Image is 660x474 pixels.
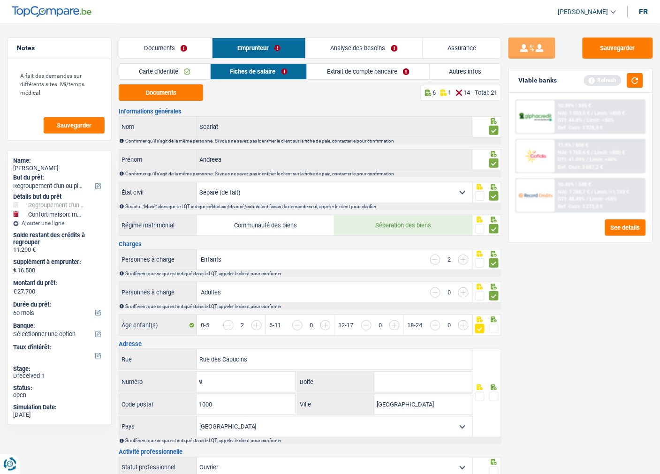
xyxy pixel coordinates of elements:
a: [PERSON_NAME] [551,4,616,20]
div: Si statut "Marié" alors que le LQT indique célibataire/divorcé/cohabitant faisant la demande seul... [125,204,501,209]
img: AlphaCredit [519,112,553,122]
img: Cofidis [519,148,553,165]
div: Détails but du prêt [13,193,106,201]
label: Nom [119,117,197,137]
div: [DATE] [13,411,106,419]
h3: Adresse [119,341,501,347]
div: Ref. Cost: 3 213,8 € [558,203,603,210]
div: 11.200 € [13,246,106,254]
div: Ref. Cost: 3 657,2 € [558,164,603,170]
div: fr [639,7,648,16]
span: NAI: 1 503,5 € [558,110,590,116]
span: / [591,110,593,116]
span: [PERSON_NAME] [558,8,608,16]
span: Limit: <60% [590,157,617,163]
div: Viable banks [518,76,557,84]
label: Ville [298,394,375,414]
label: Numéro [119,372,197,392]
div: 11.9% | 606 € [558,142,588,148]
label: Taux d'intérêt: [13,344,104,351]
div: Ajouter une ligne [13,220,106,226]
span: € [13,266,16,274]
img: TopCompare Logo [12,6,91,17]
label: Personnes à charge [119,249,197,270]
span: DTI: 48.49% [558,196,585,202]
label: Enfants [201,256,221,263]
button: Sauvegarder [583,38,653,59]
h3: Informations générales [119,108,501,114]
div: 0 [445,289,454,295]
span: € [13,288,16,295]
h3: Charges [119,241,501,247]
label: Personnes à charge [119,282,197,302]
div: Simulation Date: [13,404,106,411]
h3: Activité professionnelle [119,449,501,455]
label: Séparation des biens [334,215,472,235]
div: Status: [13,384,106,392]
div: 2 [238,322,247,328]
span: Sauvegarder [57,122,91,128]
label: Banque: [13,322,104,330]
a: Assurance [423,38,501,58]
div: Confirmer qu'il s'agit de la même personne. Si vous ne savez pas identifier le client sur la fich... [125,138,501,143]
div: Stage: [13,365,106,373]
label: Adultes [201,289,221,295]
div: Si différent que ce qui est indiqué dans le LQT, appeler le client pour confirmer [125,271,501,276]
label: Rue [119,349,197,369]
div: 10.99% | 595 € [558,103,591,109]
label: Durée du prêt: [13,301,104,308]
div: Solde restant des crédits à regrouper [13,232,106,246]
p: 6 [432,89,436,96]
div: Ref. Cost: 3 378,8 € [558,125,603,131]
label: Boite [298,372,375,392]
p: 14 [463,89,470,96]
div: [PERSON_NAME] [13,165,106,172]
a: Carte d'identité [119,64,210,79]
a: Autres infos [430,64,501,79]
div: Name: [13,157,106,165]
button: See details [605,219,646,236]
label: État civil [119,182,197,203]
button: Documents [119,84,203,101]
span: / [591,150,593,156]
h5: Notes [17,44,102,52]
span: Limit: <50% [587,117,614,123]
label: Code postal [119,394,197,414]
a: Documents [119,38,212,58]
div: Dreceived 1 [13,372,106,380]
a: Analyse des besoins [306,38,423,58]
span: Limit: >800 € [594,150,625,156]
a: Emprunteur [212,38,305,58]
div: Confirmer qu'il s'agit de la même personne. Si vous ne savez pas identifier le client sur la fich... [125,171,501,176]
a: Extrait de compte bancaire [307,64,429,79]
label: Supplément à emprunter: [13,258,104,266]
div: 2 [445,256,454,263]
img: Record Credits [519,187,553,204]
span: Limit: <65% [590,196,617,202]
span: Limit: >1.193 € [594,189,629,195]
div: Total: 21 [475,89,497,96]
label: Régime matrimonial [119,218,197,233]
a: Fiches de salaire [211,64,307,79]
label: 0-5 [201,322,209,328]
p: 1 [448,89,451,96]
label: Âge enfant(s) [119,315,197,335]
span: / [586,157,588,163]
span: DTI: 44.8% [558,117,582,123]
label: But du prêt: [13,174,104,181]
label: Pays [119,417,197,437]
span: NAI: 1 765,6 € [558,150,590,156]
span: / [591,189,593,195]
span: NAI: 1 288,7 € [558,189,590,195]
div: Si différent que ce qui est indiqué dans le LQT, appeler le client pour confirmer [125,304,501,309]
div: Refresh [584,75,622,85]
label: Communauté des biens [197,215,334,235]
span: / [586,196,588,202]
div: 10.45% | 588 € [558,181,591,188]
div: Si différent que ce qui est indiqué dans le LQT, appeler le client pour confirmer [125,438,501,444]
label: Montant du prêt: [13,279,104,287]
span: / [584,117,585,123]
span: Limit: >850 € [594,110,625,116]
label: Prénom [119,150,197,170]
span: DTI: 41.09% [558,157,585,163]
